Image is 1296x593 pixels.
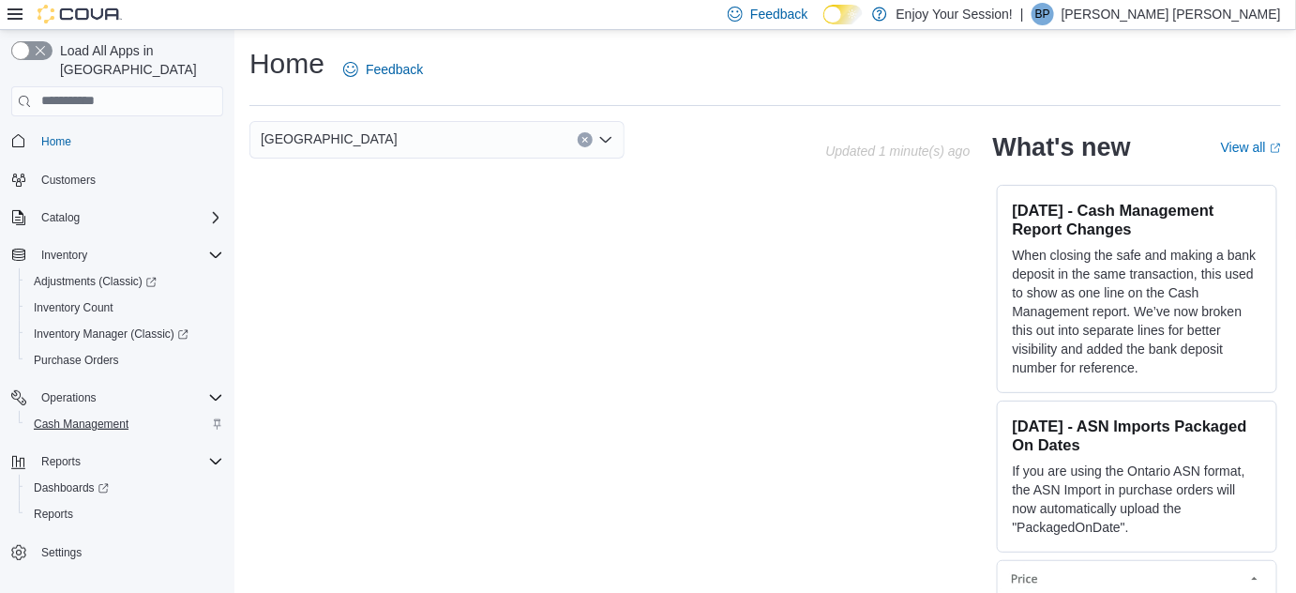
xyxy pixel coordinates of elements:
span: Adjustments (Classic) [34,274,157,289]
button: Purchase Orders [19,347,231,373]
a: Feedback [336,51,430,88]
a: Inventory Manager (Classic) [19,321,231,347]
a: Adjustments (Classic) [19,268,231,295]
button: Reports [4,449,231,475]
a: Cash Management [26,413,136,435]
h3: [DATE] - Cash Management Report Changes [1013,201,1261,238]
button: Home [4,128,231,155]
span: Dark Mode [823,24,824,25]
p: Enjoy Your Session! [897,3,1014,25]
a: Inventory Manager (Classic) [26,323,196,345]
button: Operations [4,385,231,411]
button: Inventory [34,244,95,266]
span: Feedback [750,5,807,23]
button: Catalog [4,205,231,231]
span: Inventory [41,248,87,263]
span: Operations [34,387,223,409]
span: Feedback [366,60,423,79]
button: Operations [34,387,104,409]
img: Cova [38,5,122,23]
p: | [1020,3,1024,25]
h2: What's new [993,132,1131,162]
span: Cash Management [26,413,223,435]
h3: [DATE] - ASN Imports Packaged On Dates [1013,417,1261,454]
button: Cash Management [19,411,231,437]
span: Operations [41,390,97,405]
h1: Home [249,45,324,83]
span: Dashboards [34,480,109,495]
span: Load All Apps in [GEOGRAPHIC_DATA] [53,41,223,79]
span: Inventory Manager (Classic) [26,323,223,345]
p: If you are using the Ontario ASN format, the ASN Import in purchase orders will now automatically... [1013,462,1261,537]
p: Updated 1 minute(s) ago [825,144,970,159]
p: When closing the safe and making a bank deposit in the same transaction, this used to show as one... [1013,246,1261,377]
div: Braxton Paton Tilbury [1032,3,1054,25]
a: Dashboards [26,477,116,499]
button: Open list of options [598,132,613,147]
button: Inventory [4,242,231,268]
button: Reports [34,450,88,473]
span: Catalog [34,206,223,229]
span: BP [1035,3,1050,25]
a: Adjustments (Classic) [26,270,164,293]
p: [PERSON_NAME] [PERSON_NAME] [1062,3,1281,25]
a: Dashboards [19,475,231,501]
span: Settings [34,540,223,564]
span: Reports [26,503,223,525]
span: Adjustments (Classic) [26,270,223,293]
span: Reports [34,450,223,473]
span: Catalog [41,210,80,225]
span: Purchase Orders [34,353,119,368]
a: Customers [34,169,103,191]
input: Dark Mode [823,5,863,24]
button: Customers [4,166,231,193]
span: [GEOGRAPHIC_DATA] [261,128,398,150]
a: Purchase Orders [26,349,127,372]
button: Clear input [578,132,593,147]
a: View allExternal link [1221,140,1281,155]
span: Reports [34,507,73,522]
a: Settings [34,541,89,564]
svg: External link [1270,143,1281,154]
span: Customers [41,173,96,188]
span: Home [41,134,71,149]
button: Catalog [34,206,87,229]
span: Cash Management [34,417,128,432]
a: Home [34,130,79,153]
span: Inventory Count [34,300,113,315]
span: Reports [41,454,81,469]
span: Inventory [34,244,223,266]
button: Reports [19,501,231,527]
span: Purchase Orders [26,349,223,372]
span: Customers [34,168,223,191]
a: Reports [26,503,81,525]
span: Home [34,129,223,153]
a: Inventory Count [26,296,121,319]
span: Inventory Count [26,296,223,319]
span: Dashboards [26,477,223,499]
button: Settings [4,539,231,566]
button: Inventory Count [19,295,231,321]
span: Settings [41,545,82,560]
span: Inventory Manager (Classic) [34,327,188,342]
